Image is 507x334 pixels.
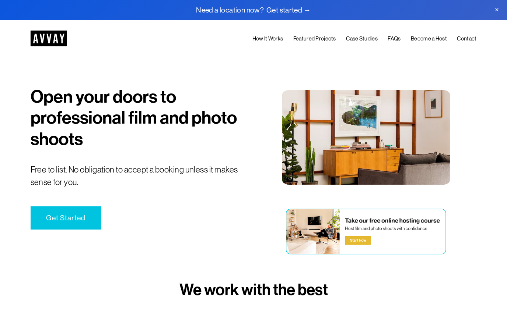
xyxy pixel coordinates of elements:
[388,34,401,43] a: FAQs
[31,163,252,189] p: Free to list. No obligation to accept a booking unless it makes sense for you.
[252,34,283,43] a: How It Works
[31,280,477,299] h3: We work with the best
[411,34,447,43] a: Become a Host
[293,34,336,43] a: Featured Projects
[31,86,252,150] h1: Open your doors to professional film and photo shoots
[346,34,378,43] a: Case Studies
[31,31,67,46] img: AVVAY - The First Nationwide Location Scouting Co.
[31,206,102,230] a: Get Started
[457,34,476,43] a: Contact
